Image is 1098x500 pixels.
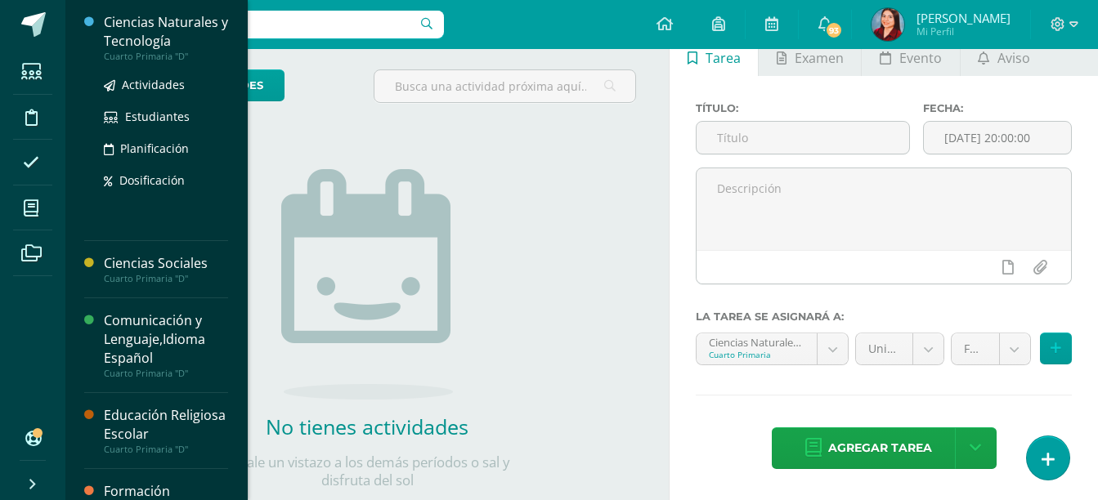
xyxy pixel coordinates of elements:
a: Actividades [104,75,228,94]
input: Título [697,122,909,154]
input: Busca una actividad próxima aquí... [374,70,635,102]
div: Cuarto Primaria [709,349,804,360]
div: Cuarto Primaria "D" [104,51,228,62]
div: Ciencias Sociales [104,254,228,273]
a: Planificación [104,139,228,158]
span: Mi Perfil [916,25,1011,38]
span: Actividades [122,77,185,92]
div: Cuarto Primaria "D" [104,444,228,455]
img: 42719bb7093a2ac18ad2aeb495bfe00e.png [872,8,904,41]
span: Agregar tarea [828,428,932,468]
input: Fecha de entrega [924,122,1071,154]
div: Cuarto Primaria "D" [104,273,228,284]
span: Aviso [997,38,1030,78]
span: [PERSON_NAME] [916,10,1011,26]
a: Evento [862,37,959,76]
span: Estudiantes [125,109,190,124]
p: Échale un vistazo a los demás períodos o sal y disfruta del sol [204,453,531,489]
div: Ciencias Naturales y Tecnología [104,13,228,51]
label: Fecha: [923,102,1072,114]
a: FORMATIVO (70.0%) [952,333,1030,364]
a: Unidad 4 [856,333,943,364]
span: Dosificación [119,172,185,188]
a: Tarea [670,37,758,76]
a: Educación Religiosa EscolarCuarto Primaria "D" [104,406,228,455]
span: Evento [899,38,942,78]
span: FORMATIVO (70.0%) [964,333,987,364]
a: Examen [759,37,861,76]
label: Título: [696,102,910,114]
div: Cuarto Primaria "D" [104,368,228,379]
input: Busca un usuario... [76,11,444,38]
a: Estudiantes [104,107,228,126]
div: Comunicación y Lenguaje,Idioma Español [104,311,228,368]
div: Educación Religiosa Escolar [104,406,228,444]
img: no_activities.png [281,169,453,400]
span: Examen [795,38,844,78]
span: 93 [825,21,843,39]
a: Dosificación [104,171,228,190]
a: Ciencias Naturales y Tecnología 'D'Cuarto Primaria [697,333,848,364]
a: Comunicación y Lenguaje,Idioma EspañolCuarto Primaria "D" [104,311,228,379]
span: Tarea [706,38,741,78]
a: Ciencias SocialesCuarto Primaria "D" [104,254,228,284]
h2: No tienes actividades [204,413,531,440]
div: Ciencias Naturales y Tecnología 'D' [709,333,804,349]
a: Aviso [961,37,1048,76]
span: Planificación [120,141,189,156]
span: Unidad 4 [868,333,900,364]
label: La tarea se asignará a: [696,310,1072,323]
a: Ciencias Naturales y TecnologíaCuarto Primaria "D" [104,13,228,62]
